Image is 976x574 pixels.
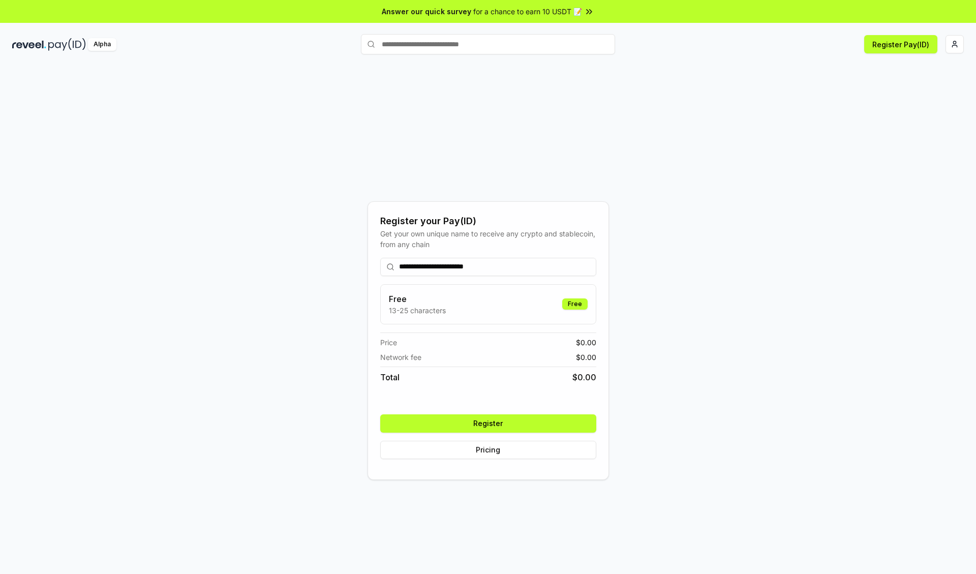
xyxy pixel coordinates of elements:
[88,38,116,51] div: Alpha
[380,414,596,433] button: Register
[576,337,596,348] span: $ 0.00
[380,371,400,383] span: Total
[380,214,596,228] div: Register your Pay(ID)
[380,337,397,348] span: Price
[473,6,582,17] span: for a chance to earn 10 USDT 📝
[380,441,596,459] button: Pricing
[12,38,46,51] img: reveel_dark
[389,293,446,305] h3: Free
[572,371,596,383] span: $ 0.00
[864,35,937,53] button: Register Pay(ID)
[562,298,588,310] div: Free
[380,228,596,250] div: Get your own unique name to receive any crypto and stablecoin, from any chain
[382,6,471,17] span: Answer our quick survey
[380,352,421,362] span: Network fee
[389,305,446,316] p: 13-25 characters
[576,352,596,362] span: $ 0.00
[48,38,86,51] img: pay_id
